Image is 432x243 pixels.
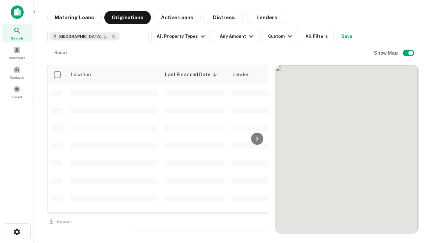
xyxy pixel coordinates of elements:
button: Reset [50,46,72,59]
button: Maturing Loans [47,11,102,24]
th: Location [66,65,161,84]
h6: Show Map [374,49,399,57]
button: All Filters [300,30,333,43]
span: Contacts [10,75,24,80]
button: All Property Types [151,30,210,43]
th: Last Financed Date [161,65,228,84]
button: Custom [263,30,297,43]
span: Last Financed Date [165,71,219,79]
span: Search [11,35,23,41]
div: Custom [268,32,294,40]
img: capitalize-icon.png [11,5,24,19]
a: Search [2,24,32,42]
span: Saved [12,94,22,100]
span: Lender [233,71,249,79]
button: Any Amount [213,30,260,43]
a: Saved [2,83,32,101]
button: Active Loans [154,11,201,24]
div: 0 0 [275,65,418,233]
button: Save your search to get updates of matches that match your search criteria. [336,30,358,43]
button: Originations [104,11,151,24]
span: Location [71,71,100,79]
a: Contacts [2,63,32,81]
button: Distress [204,11,244,24]
th: Lender [228,65,336,84]
button: Lenders [247,11,287,24]
span: Borrowers [9,55,25,60]
iframe: Chat Widget [398,167,432,200]
a: Borrowers [2,44,32,62]
span: [GEOGRAPHIC_DATA], [GEOGRAPHIC_DATA] [59,33,109,39]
